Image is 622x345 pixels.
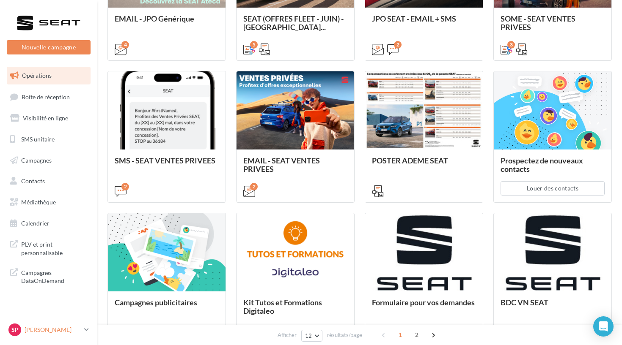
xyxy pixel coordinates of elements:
span: EMAIL - JPO Générique [115,14,194,23]
a: PLV et print personnalisable [5,235,92,260]
a: Sp [PERSON_NAME] [7,322,91,338]
a: Boîte de réception [5,88,92,106]
span: Campagnes [21,156,52,163]
span: Opérations [22,72,52,79]
span: Calendrier [21,220,50,227]
div: 2 [121,183,129,190]
div: 5 [250,41,258,49]
span: 12 [305,332,312,339]
span: SOME - SEAT VENTES PRIVEES [501,14,575,32]
a: Opérations [5,67,92,84]
a: Contacts [5,172,92,190]
span: 1 [394,328,407,342]
span: Afficher [278,331,297,339]
span: SMS - SEAT VENTES PRIVEES [115,156,215,165]
span: Kit Tutos et Formations Digitaleo [243,298,322,315]
div: Open Intercom Messenger [593,316,614,337]
span: Contacts [21,177,45,185]
a: SMS unitaire [5,130,92,148]
span: Campagnes publicitaires [115,298,197,307]
span: SMS unitaire [21,136,55,143]
span: JPO SEAT - EMAIL + SMS [372,14,456,23]
button: 12 [301,330,323,342]
a: Visibilité en ligne [5,109,92,127]
button: Nouvelle campagne [7,40,91,54]
span: POSTER ADEME SEAT [372,156,448,165]
span: Visibilité en ligne [23,114,68,122]
span: Sp [11,326,19,334]
span: Boîte de réception [22,93,70,100]
button: Louer des contacts [501,181,605,196]
span: 2 [410,328,424,342]
span: BDC VN SEAT [501,298,548,307]
span: résultats/page [327,331,362,339]
span: Prospectez de nouveaux contacts [501,156,583,174]
span: PLV et print personnalisable [21,239,87,257]
a: Campagnes DataOnDemand [5,264,92,288]
div: 2 [250,183,258,190]
div: 3 [507,41,515,49]
span: SEAT (OFFRES FLEET - JUIN) - [GEOGRAPHIC_DATA]... [243,14,344,32]
span: Médiathèque [21,198,56,206]
span: Campagnes DataOnDemand [21,267,87,285]
span: EMAIL - SEAT VENTES PRIVEES [243,156,320,174]
a: Calendrier [5,215,92,232]
a: Campagnes [5,152,92,169]
div: 2 [394,41,402,49]
div: 4 [121,41,129,49]
span: Formulaire pour vos demandes [372,298,475,307]
a: Médiathèque [5,193,92,211]
p: [PERSON_NAME] [25,326,81,334]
